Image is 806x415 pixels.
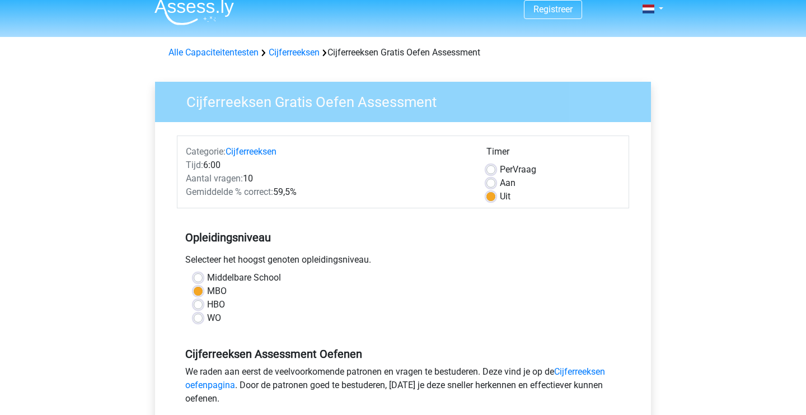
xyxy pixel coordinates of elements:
[177,185,478,199] div: 59,5%
[168,47,259,58] a: Alle Capaciteitentesten
[226,146,277,157] a: Cijferreeksen
[177,172,478,185] div: 10
[207,271,281,285] label: Middelbare School
[533,4,573,15] a: Registreer
[185,347,621,361] h5: Cijferreeksen Assessment Oefenen
[164,46,642,59] div: Cijferreeksen Gratis Oefen Assessment
[177,365,629,410] div: We raden aan eerst de veelvoorkomende patronen en vragen te bestuderen. Deze vind je op de . Door...
[500,190,510,203] label: Uit
[173,89,643,111] h3: Cijferreeksen Gratis Oefen Assessment
[186,160,203,170] span: Tijd:
[186,186,273,197] span: Gemiddelde % correct:
[207,298,225,311] label: HBO
[207,285,227,298] label: MBO
[500,164,513,175] span: Per
[269,47,320,58] a: Cijferreeksen
[177,253,629,271] div: Selecteer het hoogst genoten opleidingsniveau.
[177,158,478,172] div: 6:00
[186,173,243,184] span: Aantal vragen:
[486,145,620,163] div: Timer
[186,146,226,157] span: Categorie:
[500,163,536,176] label: Vraag
[207,311,221,325] label: WO
[500,176,516,190] label: Aan
[185,226,621,249] h5: Opleidingsniveau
